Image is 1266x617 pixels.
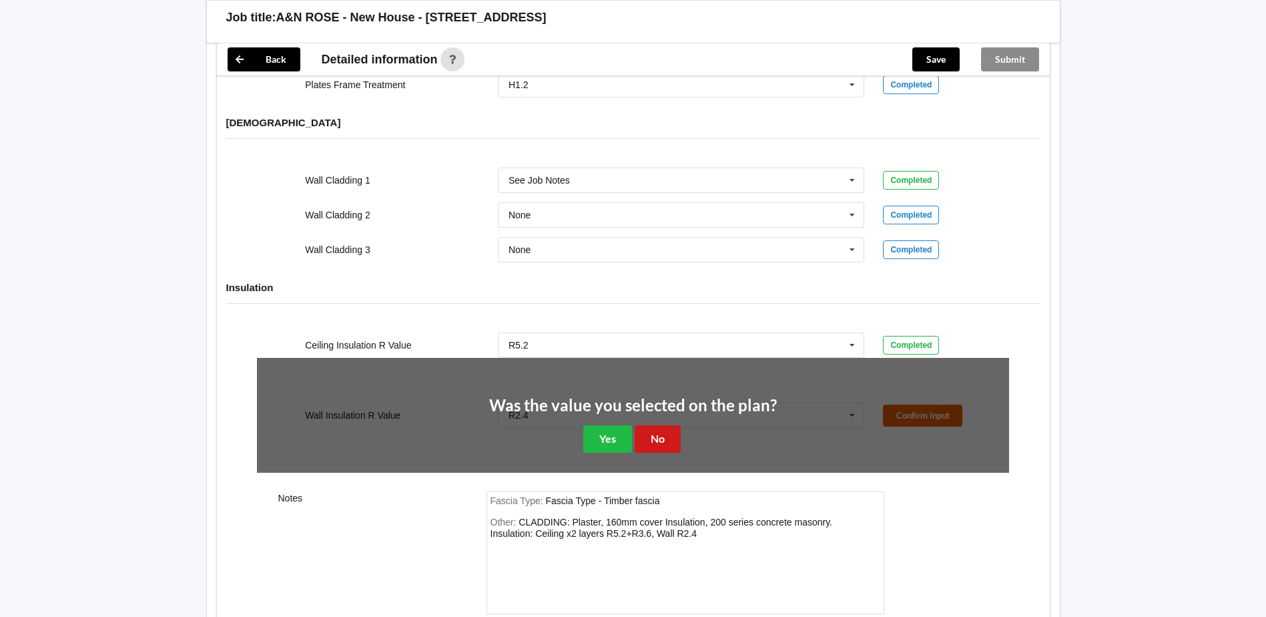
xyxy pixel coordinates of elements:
div: None [509,210,531,220]
button: Yes [583,425,632,453]
div: Completed [883,206,939,224]
div: Completed [883,336,939,355]
form: notes-field [487,491,884,614]
button: No [635,425,681,453]
label: Wall Cladding 3 [305,244,370,255]
span: Other: [491,517,519,528]
button: Save [912,47,960,71]
div: R5.2 [509,341,529,350]
div: H1.2 [509,80,529,89]
div: None [509,245,531,254]
button: Back [228,47,300,71]
div: Completed [883,240,939,259]
div: Other [491,517,833,540]
label: Ceiling Insulation R Value [305,340,411,351]
div: Notes [269,491,477,614]
div: Completed [883,75,939,94]
div: FasciaType [546,495,660,506]
div: See Job Notes [509,176,570,185]
label: Plates Frame Treatment [305,79,405,90]
span: Fascia Type : [491,495,546,506]
div: Completed [883,171,939,190]
h3: Job title: [226,10,276,25]
span: Detailed information [322,53,438,65]
label: Wall Cladding 2 [305,210,370,220]
label: Wall Cladding 1 [305,175,370,186]
h3: A&N ROSE - New House - [STREET_ADDRESS] [276,10,547,25]
h4: [DEMOGRAPHIC_DATA] [226,116,1040,129]
h2: Was the value you selected on the plan? [489,395,777,416]
h4: Insulation [226,281,1040,294]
